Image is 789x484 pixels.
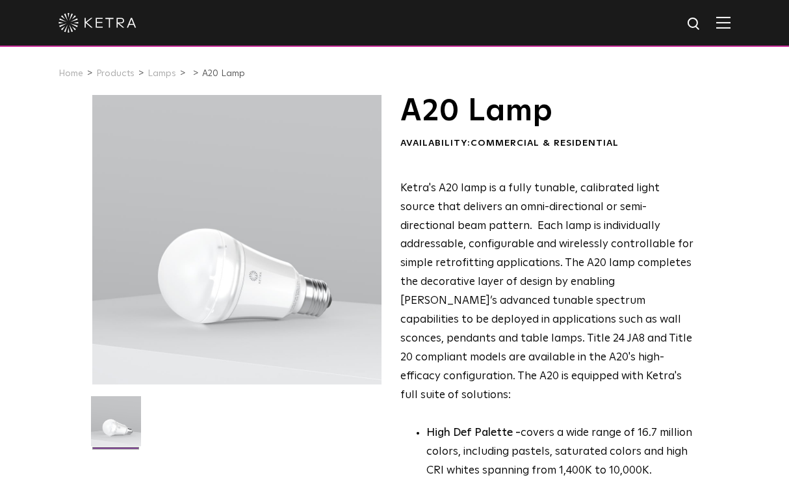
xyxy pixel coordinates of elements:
[686,16,703,33] img: search icon
[58,13,136,33] img: ketra-logo-2019-white
[716,16,731,29] img: Hamburger%20Nav.svg
[400,95,696,128] h1: A20 Lamp
[202,69,245,78] a: A20 Lamp
[148,69,176,78] a: Lamps
[58,69,83,78] a: Home
[426,427,521,438] strong: High Def Palette -
[426,424,696,481] p: covers a wide range of 16.7 million colors, including pastels, saturated colors and high CRI whit...
[400,137,696,150] div: Availability:
[400,183,693,401] span: Ketra's A20 lamp is a fully tunable, calibrated light source that delivers an omni-directional or...
[471,139,619,148] span: Commercial & Residential
[91,396,141,456] img: A20-Lamp-2021-Web-Square
[96,69,135,78] a: Products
